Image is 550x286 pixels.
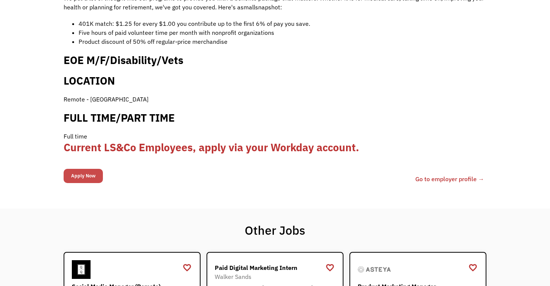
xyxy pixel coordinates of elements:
[183,262,192,273] a: favorite_border
[64,167,103,185] form: Email Form
[215,272,337,281] div: Walker Sands
[79,37,486,46] li: Product discount of 50% off regular-price merchandise
[241,3,255,11] span: small
[72,260,91,279] img: Organized Q - Virtual Executive Assistant Services
[64,111,175,125] b: FULL TIME/PART TIME
[468,262,477,273] a: favorite_border
[358,260,391,279] img: Asteya
[64,140,359,154] a: Current LS&Co Employees, apply via your Workday account.
[326,262,334,273] a: favorite_border
[64,169,103,183] input: Apply Now
[415,174,484,183] a: Go to employer profile →
[215,263,337,272] div: Paid Digital Marketing Intern
[79,19,486,28] li: : $1.25 for every $1.00 you contribute up to the first 6% of pay you save.
[79,28,486,37] li: Five hours of paid volunteer time per month with nonprofit organizations
[64,53,183,67] span: EOE M/F/Disability/Vets
[79,20,112,27] span: 401K match
[64,74,115,88] b: LOCATION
